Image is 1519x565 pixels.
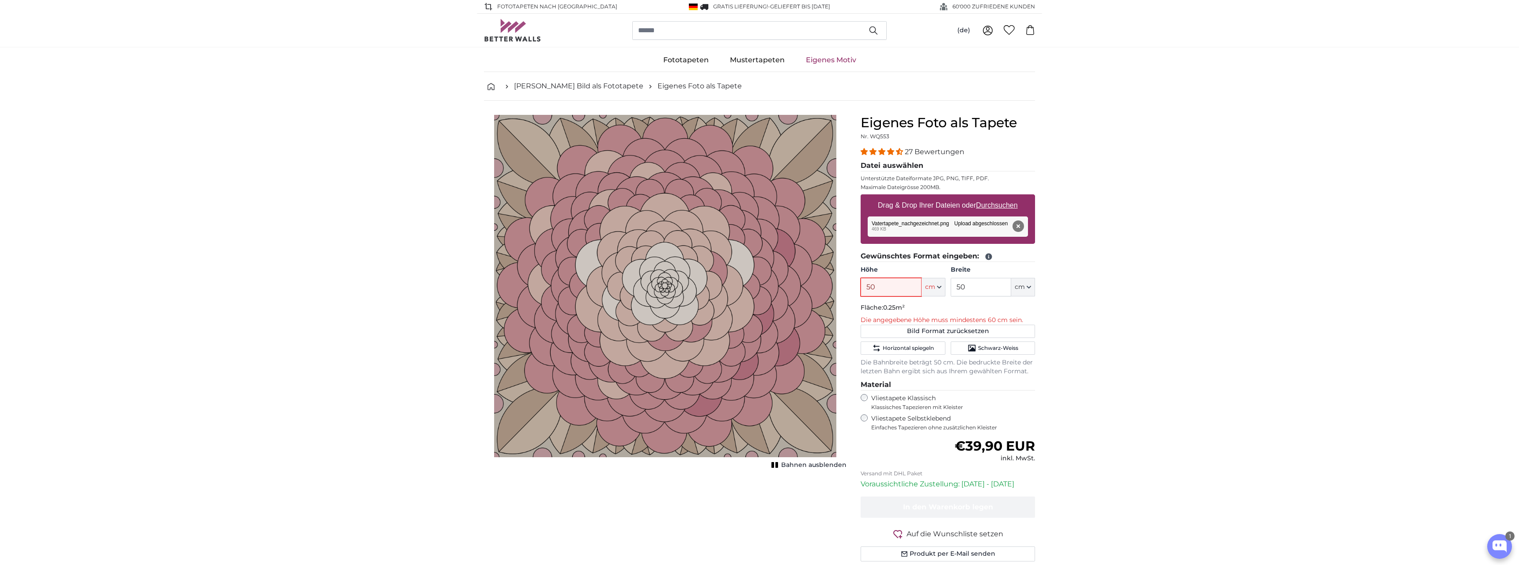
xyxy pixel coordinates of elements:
a: Eigenes Foto als Tapete [657,81,742,91]
p: Unterstützte Dateiformate JPG, PNG, TIFF, PDF. [861,175,1035,182]
label: Breite [951,265,1035,274]
img: Deutschland [689,4,698,10]
span: 0.25m² [883,303,905,311]
u: Durchsuchen [976,201,1018,209]
legend: Material [861,379,1035,391]
legend: Gewünschtes Format eingeben: [861,251,1035,262]
nav: breadcrumbs [484,72,1035,101]
span: 27 Bewertungen [905,148,964,156]
button: Schwarz-Weiss [951,341,1035,355]
span: Klassisches Tapezieren mit Kleister [871,404,1028,411]
span: Schwarz-Weiss [978,345,1018,352]
img: personalised-photo [494,115,836,457]
label: Höhe [861,265,945,274]
button: (de) [950,23,977,38]
span: 60'000 ZUFRIEDENE KUNDEN [952,3,1035,11]
span: cm [1015,283,1025,292]
p: Maximale Dateigrösse 200MB. [861,184,1035,191]
span: Auf die Wunschliste setzen [907,529,1003,539]
button: Bahnen ausblenden [769,459,846,471]
span: €39,90 EUR [955,438,1035,454]
a: [PERSON_NAME] Bild als Fototapete [514,81,643,91]
button: Horizontal spiegeln [861,341,945,355]
legend: Datei auswählen [861,160,1035,171]
h1: Eigenes Foto als Tapete [861,115,1035,131]
span: 4.41 stars [861,148,905,156]
span: Bahnen ausblenden [781,461,846,470]
button: In den Warenkorb legen [861,497,1035,518]
label: Vliestapete Klassisch [871,394,1028,411]
button: Auf die Wunschliste setzen [861,528,1035,539]
span: Horizontal spiegeln [883,345,934,352]
div: 1 of 1 [484,115,846,468]
button: Open chatbox [1487,534,1512,559]
div: 1 [1505,531,1515,541]
span: GRATIS Lieferung! [713,3,768,10]
button: cm [1011,278,1035,296]
span: Geliefert bis [DATE] [770,3,830,10]
button: cm [922,278,945,296]
span: - [768,3,830,10]
span: cm [925,283,935,292]
button: Bild Format zurücksetzen [861,325,1035,338]
label: Vliestapete Selbstklebend [871,414,1035,431]
p: Versand mit DHL Paket [861,470,1035,477]
span: Nr. WQ553 [861,133,889,140]
p: Fläche: [861,303,1035,312]
span: In den Warenkorb legen [903,503,993,511]
a: Eigenes Motiv [795,49,867,72]
div: inkl. MwSt. [955,454,1035,463]
span: Fototapeten nach [GEOGRAPHIC_DATA] [497,3,617,11]
a: Fototapeten [653,49,719,72]
p: Die angegebene Höhe muss mindestens 60 cm sein. [861,316,1035,325]
img: Betterwalls [484,19,541,42]
a: Mustertapeten [719,49,795,72]
label: Drag & Drop Ihrer Dateien oder [874,197,1021,214]
span: Einfaches Tapezieren ohne zusätzlichen Kleister [871,424,1035,431]
p: Voraussichtliche Zustellung: [DATE] - [DATE] [861,479,1035,489]
p: Die Bahnbreite beträgt 50 cm. Die bedruckte Breite der letzten Bahn ergibt sich aus Ihrem gewählt... [861,358,1035,376]
button: Produkt per E-Mail senden [861,546,1035,561]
